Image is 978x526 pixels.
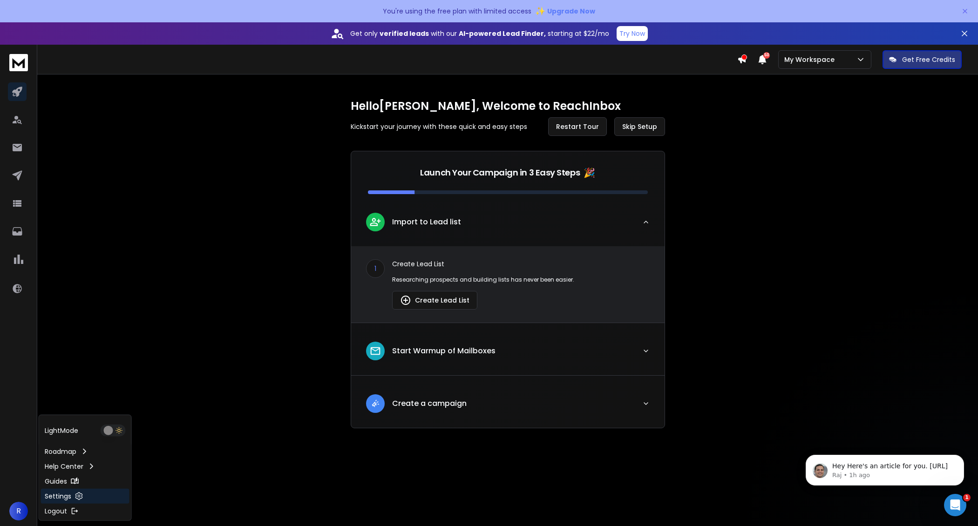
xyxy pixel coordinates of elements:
p: Kickstart your journey with these quick and easy steps [351,122,527,131]
button: Restart Tour [548,117,607,136]
div: 1 [366,259,385,278]
span: 🎉 [584,166,595,179]
h1: Hello [PERSON_NAME] , Welcome to ReachInbox [351,99,665,114]
a: Help Center [41,459,129,474]
strong: verified leads [380,29,429,38]
img: logo [9,54,28,71]
button: leadImport to Lead list [351,205,665,246]
span: Skip Setup [622,122,657,131]
p: Get Free Credits [902,55,955,64]
button: leadStart Warmup of Mailboxes [351,334,665,375]
p: Researching prospects and building lists has never been easier. [392,276,650,283]
p: My Workspace [784,55,838,64]
p: Launch Your Campaign in 3 Easy Steps [420,166,580,179]
img: lead [369,216,381,228]
img: lead [400,295,411,306]
p: Logout [45,506,67,516]
p: Roadmap [45,447,76,456]
a: Settings [41,489,129,504]
strong: AI-powered Lead Finder, [459,29,546,38]
button: leadCreate a campaign [351,387,665,428]
a: Guides [41,474,129,489]
p: Import to Lead list [392,216,461,228]
p: Start Warmup of Mailboxes [392,345,496,357]
a: Roadmap [41,444,129,459]
p: Create Lead List [392,259,650,269]
button: R [9,502,28,520]
button: Get Free Credits [883,50,962,69]
p: Get only with our starting at $22/mo [350,29,609,38]
img: lead [369,398,381,409]
p: Create a campaign [392,398,467,409]
span: Upgrade Now [547,7,595,16]
span: ✨ [535,5,545,18]
button: ✨Upgrade Now [535,2,595,20]
p: Help Center [45,462,83,471]
button: Try Now [617,26,648,41]
span: 1 [963,494,971,501]
p: Try Now [619,29,645,38]
button: Skip Setup [614,117,665,136]
span: 50 [763,52,770,59]
p: Settings [45,492,71,501]
p: Guides [45,477,67,486]
p: Light Mode [45,426,78,435]
iframe: Intercom live chat [944,494,966,516]
p: You're using the free plan with limited access [383,7,531,16]
button: Create Lead List [392,291,477,310]
div: leadImport to Lead list [351,246,665,323]
img: lead [369,345,381,357]
iframe: Intercom notifications message [792,435,978,501]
